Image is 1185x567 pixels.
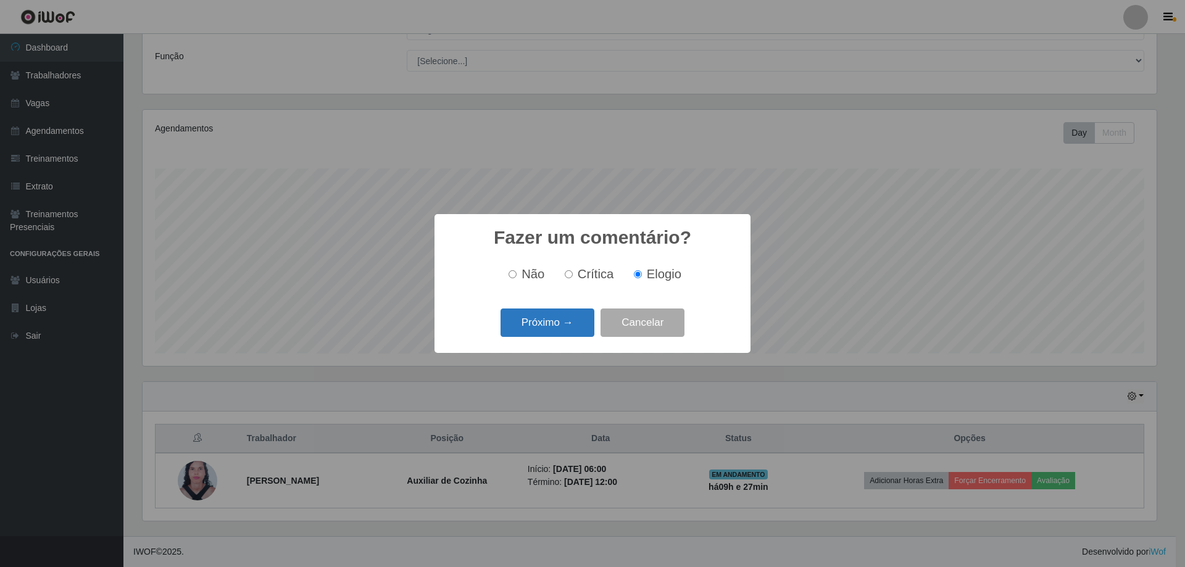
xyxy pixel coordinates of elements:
h2: Fazer um comentário? [494,226,691,249]
input: Não [509,270,517,278]
button: Cancelar [601,308,684,337]
button: Próximo → [501,308,594,337]
input: Crítica [565,270,573,278]
span: Não [522,267,544,281]
span: Elogio [647,267,681,281]
input: Elogio [634,270,642,278]
span: Crítica [578,267,614,281]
